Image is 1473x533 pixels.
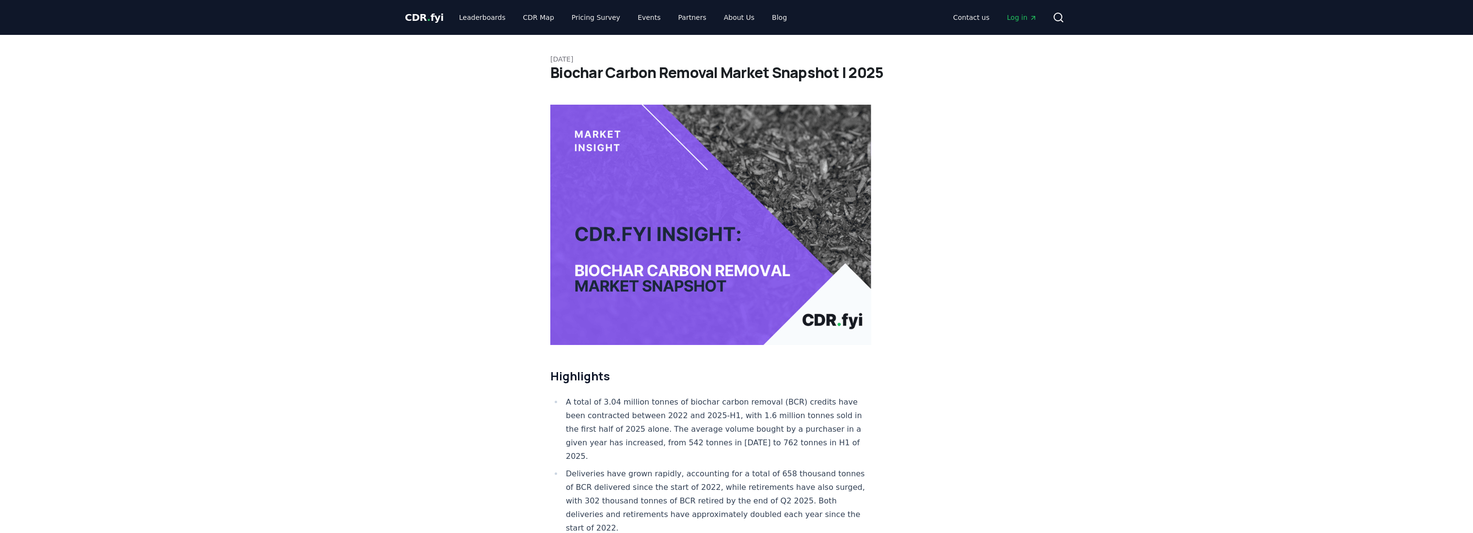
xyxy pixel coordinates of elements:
a: Leaderboards [451,9,513,26]
a: CDR.fyi [405,11,444,24]
span: CDR fyi [405,12,444,23]
a: Pricing Survey [564,9,628,26]
a: CDR Map [515,9,562,26]
span: . [427,12,431,23]
a: Partners [671,9,714,26]
img: blog post image [550,105,871,345]
span: Log in [1007,13,1037,22]
nav: Main [451,9,795,26]
li: A total of 3.04 million tonnes of biochar carbon removal (BCR) credits have been contracted betwe... [563,395,871,463]
a: Log in [999,9,1045,26]
a: Contact us [945,9,997,26]
h2: Highlights [550,368,871,384]
nav: Main [945,9,1045,26]
a: About Us [716,9,762,26]
h1: Biochar Carbon Removal Market Snapshot | 2025 [550,64,923,81]
p: [DATE] [550,54,923,64]
a: Events [630,9,668,26]
a: Blog [764,9,795,26]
